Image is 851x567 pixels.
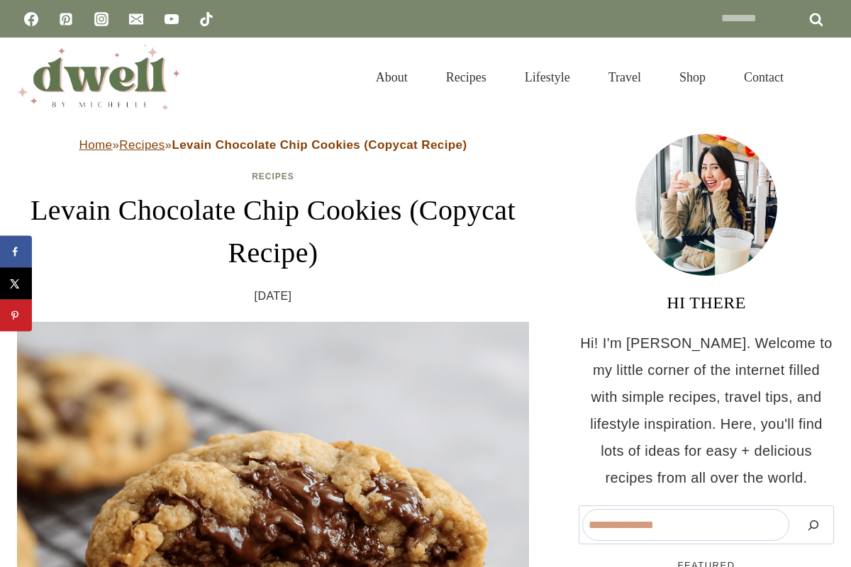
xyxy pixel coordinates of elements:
[79,138,113,152] a: Home
[79,138,467,152] span: » »
[357,52,803,102] nav: Primary Navigation
[192,5,221,33] a: TikTok
[122,5,150,33] a: Email
[17,45,180,110] img: DWELL by michelle
[660,52,725,102] a: Shop
[172,138,467,152] strong: Levain Chocolate Chip Cookies (Copycat Recipe)
[810,65,834,89] button: View Search Form
[87,5,116,33] a: Instagram
[579,290,834,315] h3: HI THERE
[796,509,830,541] button: Search
[255,286,292,307] time: [DATE]
[119,138,165,152] a: Recipes
[17,189,529,274] h1: Levain Chocolate Chip Cookies (Copycat Recipe)
[579,330,834,491] p: Hi! I'm [PERSON_NAME]. Welcome to my little corner of the internet filled with simple recipes, tr...
[427,52,506,102] a: Recipes
[17,5,45,33] a: Facebook
[725,52,803,102] a: Contact
[252,172,294,181] a: Recipes
[589,52,660,102] a: Travel
[357,52,427,102] a: About
[157,5,186,33] a: YouTube
[52,5,80,33] a: Pinterest
[506,52,589,102] a: Lifestyle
